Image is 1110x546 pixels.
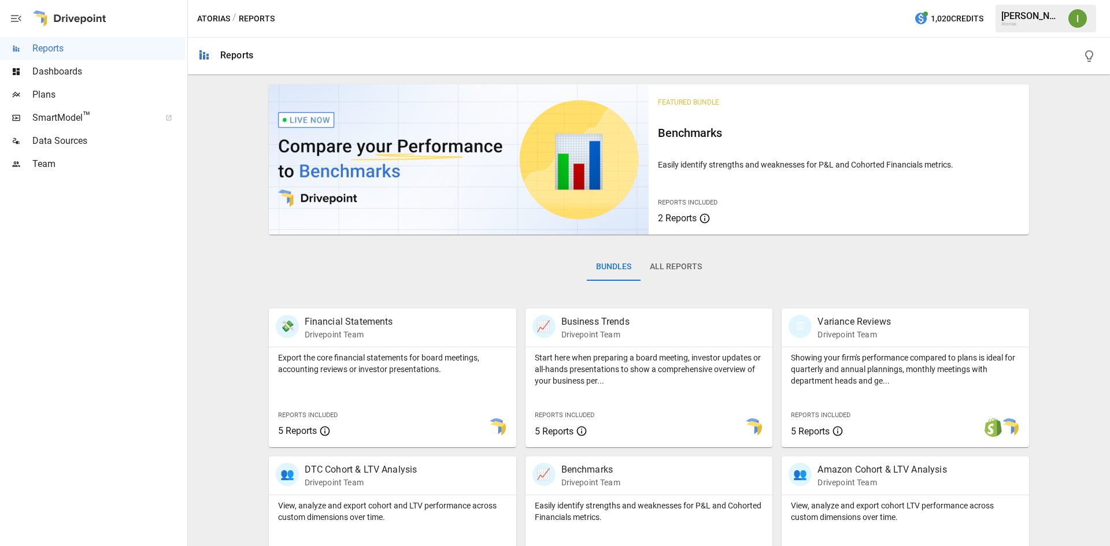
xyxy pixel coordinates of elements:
[984,418,1002,437] img: shopify
[305,329,393,340] p: Drivepoint Team
[817,315,890,329] p: Variance Reviews
[743,418,762,437] img: smart model
[269,84,649,235] img: video thumbnail
[817,463,946,477] p: Amazon Cohort & LTV Analysis
[32,65,185,79] span: Dashboards
[561,463,620,477] p: Benchmarks
[32,88,185,102] span: Plans
[658,213,697,224] span: 2 Reports
[561,329,630,340] p: Drivepoint Team
[220,50,253,61] div: Reports
[909,8,988,29] button: 1,020Credits
[278,425,317,436] span: 5 Reports
[1001,21,1061,27] div: Atorias
[791,352,1020,387] p: Showing your firm's performance compared to plans is ideal for quarterly and annual plannings, mo...
[561,477,620,488] p: Drivepoint Team
[487,418,506,437] img: smart model
[535,411,594,419] span: Reports Included
[658,98,719,106] span: Featured Bundle
[931,12,983,26] span: 1,020 Credits
[641,253,711,281] button: All Reports
[817,329,890,340] p: Drivepoint Team
[532,315,556,338] div: 📈
[789,463,812,486] div: 👥
[305,477,417,488] p: Drivepoint Team
[232,12,236,26] div: /
[278,352,507,375] p: Export the core financial statements for board meetings, accounting reviews or investor presentat...
[791,411,850,419] span: Reports Included
[197,12,230,26] button: Atorias
[535,426,573,437] span: 5 Reports
[658,124,1020,142] h6: Benchmarks
[791,426,830,437] span: 5 Reports
[1068,9,1087,28] img: Ivonne Vazquez
[1000,418,1019,437] img: smart model
[587,253,641,281] button: Bundles
[817,477,946,488] p: Drivepoint Team
[535,352,764,387] p: Start here when preparing a board meeting, investor updates or all-hands presentations to show a ...
[276,463,299,486] div: 👥
[83,109,91,124] span: ™
[32,134,185,148] span: Data Sources
[561,315,630,329] p: Business Trends
[32,157,185,171] span: Team
[532,463,556,486] div: 📈
[32,42,185,55] span: Reports
[305,463,417,477] p: DTC Cohort & LTV Analysis
[1001,10,1061,21] div: [PERSON_NAME]
[278,500,507,523] p: View, analyze and export cohort and LTV performance across custom dimensions over time.
[535,500,764,523] p: Easily identify strengths and weaknesses for P&L and Cohorted Financials metrics.
[1061,2,1094,35] button: Ivonne Vazquez
[276,315,299,338] div: 💸
[32,111,153,125] span: SmartModel
[278,411,338,419] span: Reports Included
[789,315,812,338] div: 🗓
[658,159,1020,170] p: Easily identify strengths and weaknesses for P&L and Cohorted Financials metrics.
[305,315,393,329] p: Financial Statements
[658,199,717,206] span: Reports Included
[791,500,1020,523] p: View, analyze and export cohort LTV performance across custom dimensions over time.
